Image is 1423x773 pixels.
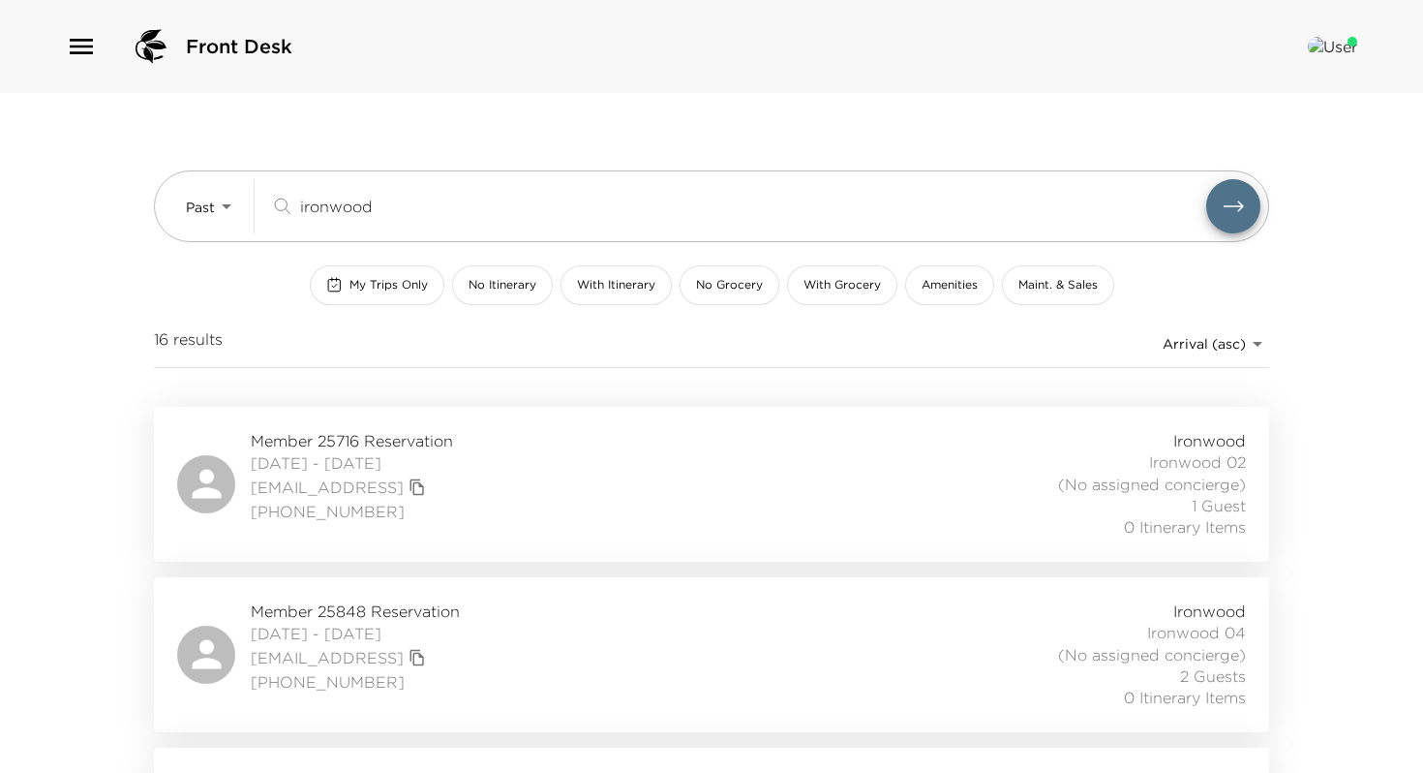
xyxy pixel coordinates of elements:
span: 2 Guests [1180,665,1246,687]
a: [EMAIL_ADDRESS] [251,477,404,498]
button: No Grocery [680,265,779,305]
span: (No assigned concierge) [1058,644,1246,665]
span: Amenities [922,277,978,294]
button: copy primary member email [404,644,431,671]
span: [PHONE_NUMBER] [251,671,460,693]
button: Maint. & Sales [1002,265,1114,305]
span: Front Desk [186,33,292,60]
img: User [1308,37,1357,56]
span: Ironwood [1173,601,1246,622]
span: No Itinerary [469,277,536,294]
span: Arrival (asc) [1163,335,1246,353]
button: No Itinerary [452,265,553,305]
span: Ironwood 02 [1149,451,1246,473]
span: Ironwood [1173,430,1246,451]
a: [EMAIL_ADDRESS] [251,647,404,668]
span: 1 Guest [1192,495,1246,516]
span: [DATE] - [DATE] [251,452,453,474]
span: With Grocery [803,277,881,294]
span: 0 Itinerary Items [1124,687,1246,708]
span: Member 25716 Reservation [251,430,453,451]
span: [DATE] - [DATE] [251,623,460,644]
span: No Grocery [696,277,763,294]
span: [PHONE_NUMBER] [251,501,453,522]
span: 16 results [154,328,223,359]
span: My Trips Only [349,277,428,294]
button: With Itinerary [560,265,672,305]
span: Maint. & Sales [1018,277,1098,294]
img: logo [128,23,174,70]
span: Member 25848 Reservation [251,601,460,622]
input: Search by traveler, residence, or concierge [300,195,1206,217]
a: Member 25848 Reservation[DATE] - [DATE][EMAIL_ADDRESS]copy primary member email[PHONE_NUMBER]Iron... [154,577,1269,732]
a: Member 25716 Reservation[DATE] - [DATE][EMAIL_ADDRESS]copy primary member email[PHONE_NUMBER]Iron... [154,407,1269,562]
button: copy primary member email [404,474,431,501]
span: (No assigned concierge) [1058,474,1246,495]
button: My Trips Only [310,265,444,305]
span: Past [186,199,215,216]
span: 0 Itinerary Items [1124,516,1246,538]
button: Amenities [905,265,994,305]
span: Ironwood 04 [1147,622,1246,643]
button: With Grocery [787,265,897,305]
span: With Itinerary [577,277,655,294]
